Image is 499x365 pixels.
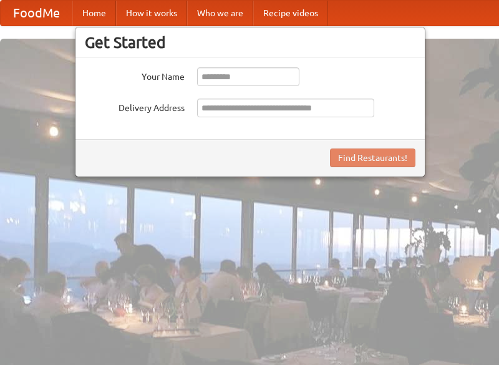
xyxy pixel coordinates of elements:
a: How it works [116,1,187,26]
button: Find Restaurants! [330,148,415,167]
a: Home [72,1,116,26]
label: Delivery Address [85,99,185,114]
label: Your Name [85,67,185,83]
a: Who we are [187,1,253,26]
h3: Get Started [85,33,415,52]
a: Recipe videos [253,1,328,26]
a: FoodMe [1,1,72,26]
